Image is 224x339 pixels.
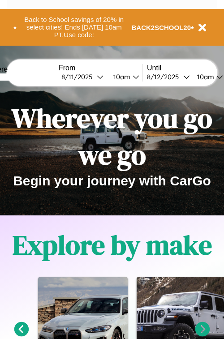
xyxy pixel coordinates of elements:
button: 10am [106,72,142,82]
button: 8/11/2025 [59,72,106,82]
h1: Explore by make [13,227,212,263]
div: 8 / 11 / 2025 [61,73,97,81]
div: 10am [109,73,133,81]
div: 8 / 12 / 2025 [147,73,183,81]
button: Back to School savings of 20% in select cities! Ends [DATE] 10am PT.Use code: [17,13,132,41]
label: From [59,64,142,72]
b: BACK2SCHOOL20 [132,24,191,31]
div: 10am [193,73,216,81]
